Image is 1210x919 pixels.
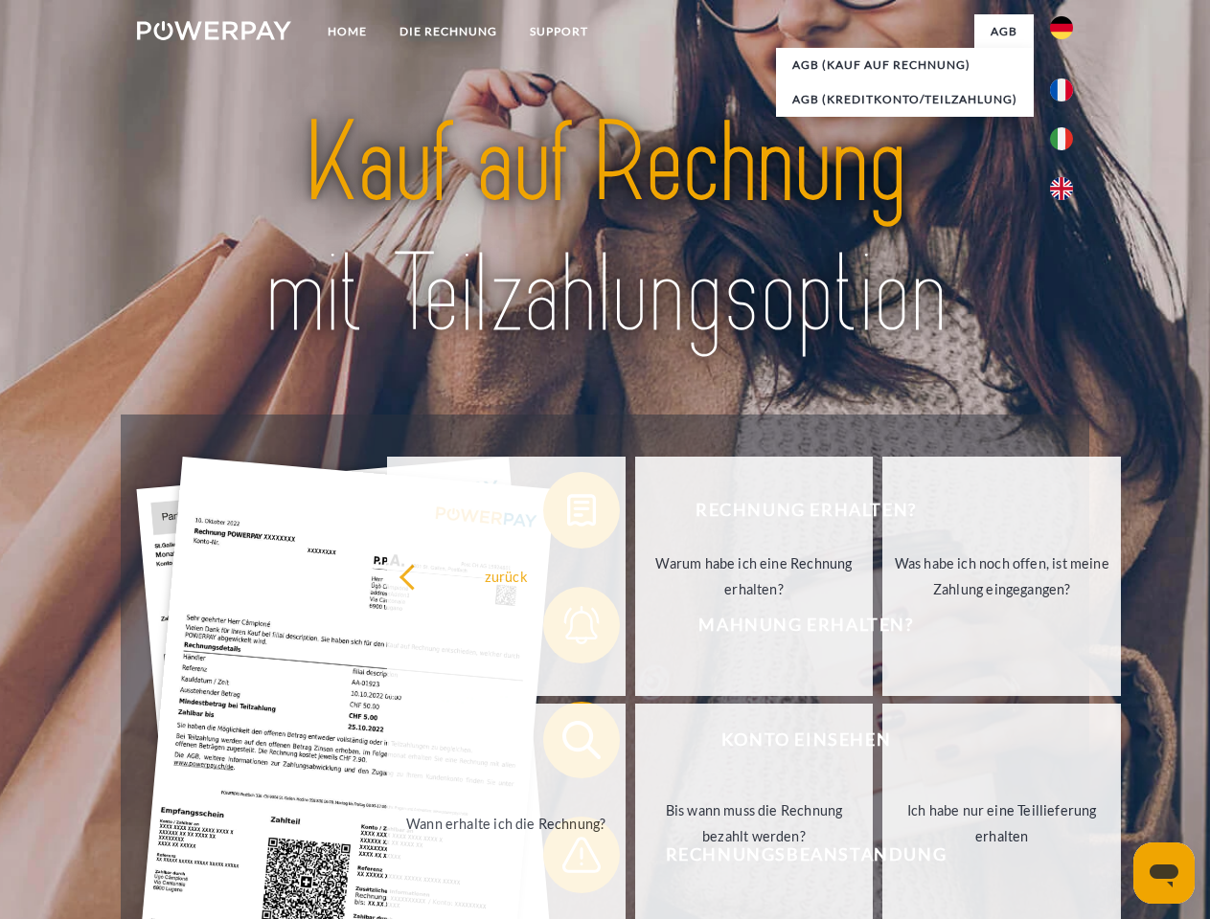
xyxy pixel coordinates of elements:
[974,14,1034,49] a: agb
[882,457,1121,696] a: Was habe ich noch offen, ist meine Zahlung eingegangen?
[776,82,1034,117] a: AGB (Kreditkonto/Teilzahlung)
[137,21,291,40] img: logo-powerpay-white.svg
[399,810,614,836] div: Wann erhalte ich die Rechnung?
[776,48,1034,82] a: AGB (Kauf auf Rechnung)
[647,550,862,602] div: Warum habe ich eine Rechnung erhalten?
[1050,127,1073,150] img: it
[894,797,1109,849] div: Ich habe nur eine Teillieferung erhalten
[1050,16,1073,39] img: de
[183,92,1027,367] img: title-powerpay_de.svg
[399,563,614,589] div: zurück
[1133,842,1195,904] iframe: Schaltfläche zum Öffnen des Messaging-Fensters
[514,14,605,49] a: SUPPORT
[894,550,1109,602] div: Was habe ich noch offen, ist meine Zahlung eingegangen?
[1050,78,1073,101] img: fr
[647,797,862,849] div: Bis wann muss die Rechnung bezahlt werden?
[311,14,383,49] a: Home
[383,14,514,49] a: DIE RECHNUNG
[1050,177,1073,200] img: en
